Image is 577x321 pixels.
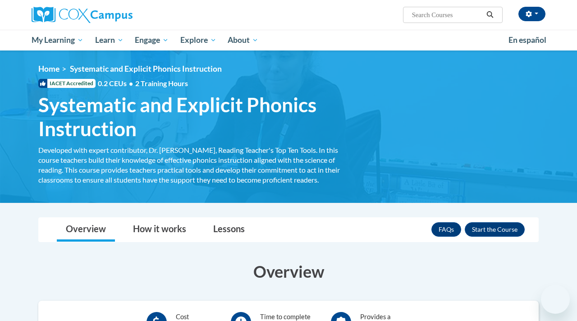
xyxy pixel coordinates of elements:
a: Home [38,64,60,73]
h3: Overview [38,260,539,283]
a: En español [503,31,552,50]
span: Systematic and Explicit Phonics Instruction [70,64,222,73]
span: 2 Training Hours [135,79,188,87]
a: Explore [174,30,222,50]
span: IACET Accredited [38,79,96,88]
a: Lessons [204,218,254,242]
a: About [222,30,265,50]
div: Main menu [25,30,552,50]
input: Search Courses [411,9,483,20]
a: Overview [57,218,115,242]
a: FAQs [431,222,461,237]
span: Systematic and Explicit Phonics Instruction [38,93,349,141]
a: Learn [89,30,129,50]
span: My Learning [32,35,83,46]
span: • [129,79,133,87]
div: Developed with expert contributor, Dr. [PERSON_NAME], Reading Teacher's Top Ten Tools. In this co... [38,145,349,185]
img: Cox Campus [32,7,133,23]
a: Cox Campus [32,7,194,23]
iframe: Button to launch messaging window [541,285,570,314]
a: How it works [124,218,195,242]
button: Account Settings [518,7,545,21]
span: Explore [180,35,216,46]
span: En español [508,35,546,45]
button: Search [483,9,497,20]
button: Enroll [465,222,525,237]
a: My Learning [26,30,89,50]
span: Engage [135,35,169,46]
span: 0.2 CEUs [98,78,188,88]
span: About [228,35,258,46]
span: Learn [95,35,124,46]
a: Engage [129,30,174,50]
